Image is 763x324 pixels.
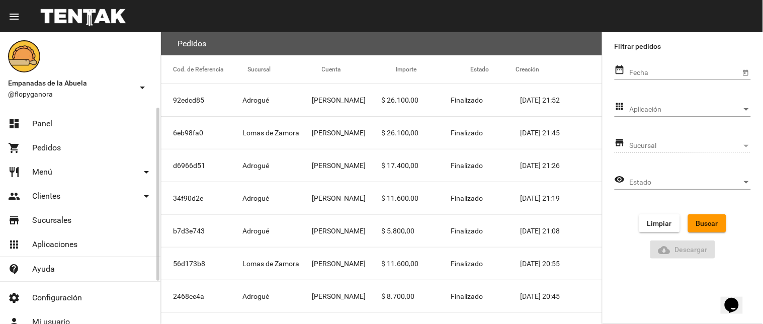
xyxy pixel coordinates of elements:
[721,284,753,314] iframe: chat widget
[658,244,670,256] mat-icon: Descargar Reporte
[242,291,269,301] span: Adrogué
[451,259,483,269] span: Finalizado
[451,226,483,236] span: Finalizado
[8,142,20,154] mat-icon: shopping_cart
[688,214,726,232] button: Buscar
[451,160,483,171] span: Finalizado
[630,69,740,77] input: Fecha
[32,191,60,201] span: Clientes
[8,238,20,251] mat-icon: apps
[322,55,396,84] mat-header-cell: Cuenta
[140,190,152,202] mat-icon: arrow_drop_down
[451,291,483,301] span: Finalizado
[8,89,132,99] span: @flopyganora
[242,160,269,171] span: Adrogué
[630,179,751,187] mat-select: Estado
[650,240,716,259] button: Descargar ReporteDescargar
[382,182,451,214] mat-cell: $ 11.600,00
[615,101,625,113] mat-icon: apps
[8,166,20,178] mat-icon: restaurant
[639,214,680,232] button: Limpiar
[615,64,625,76] mat-icon: date_range
[312,117,381,149] mat-cell: [PERSON_NAME]
[140,166,152,178] mat-icon: arrow_drop_down
[161,84,242,116] mat-cell: 92edcd85
[382,117,451,149] mat-cell: $ 26.100,00
[242,259,299,269] span: Lomas de Zamora
[32,264,55,274] span: Ayuda
[615,137,625,149] mat-icon: store
[8,40,40,72] img: f0136945-ed32-4f7c-91e3-a375bc4bb2c5.png
[242,95,269,105] span: Adrogué
[8,263,20,275] mat-icon: contact_support
[615,40,751,52] label: Filtrar pedidos
[32,293,82,303] span: Configuración
[382,248,451,280] mat-cell: $ 11.600,00
[521,84,602,116] mat-cell: [DATE] 21:52
[8,118,20,130] mat-icon: dashboard
[242,226,269,236] span: Adrogué
[740,67,751,77] button: Open calendar
[521,182,602,214] mat-cell: [DATE] 21:19
[630,142,751,150] mat-select: Sucursal
[312,182,381,214] mat-cell: [PERSON_NAME]
[516,55,602,84] mat-header-cell: Creación
[521,215,602,247] mat-cell: [DATE] 21:08
[242,193,269,203] span: Adrogué
[521,280,602,312] mat-cell: [DATE] 20:45
[658,246,708,254] span: Descargar
[647,219,672,227] span: Limpiar
[312,248,381,280] mat-cell: [PERSON_NAME]
[630,142,742,150] span: Sucursal
[630,106,742,114] span: Aplicación
[312,84,381,116] mat-cell: [PERSON_NAME]
[8,77,132,89] span: Empanadas de la Abuela
[451,95,483,105] span: Finalizado
[451,193,483,203] span: Finalizado
[396,55,470,84] mat-header-cell: Importe
[382,149,451,182] mat-cell: $ 17.400,00
[161,182,242,214] mat-cell: 34f90d2e
[178,37,206,51] h3: Pedidos
[32,167,52,177] span: Menú
[161,32,602,55] flou-section-header: Pedidos
[161,248,242,280] mat-cell: 56d173b8
[312,215,381,247] mat-cell: [PERSON_NAME]
[312,280,381,312] mat-cell: [PERSON_NAME]
[161,280,242,312] mat-cell: 2468ce4a
[32,119,52,129] span: Panel
[615,174,625,186] mat-icon: visibility
[161,149,242,182] mat-cell: d6966d51
[32,215,71,225] span: Sucursales
[470,55,516,84] mat-header-cell: Estado
[630,106,751,114] mat-select: Aplicación
[382,84,451,116] mat-cell: $ 26.100,00
[8,292,20,304] mat-icon: settings
[8,190,20,202] mat-icon: people
[451,128,483,138] span: Finalizado
[161,117,242,149] mat-cell: 6eb98fa0
[521,248,602,280] mat-cell: [DATE] 20:55
[161,215,242,247] mat-cell: b7d3e743
[382,215,451,247] mat-cell: $ 5.800,00
[696,219,718,227] span: Buscar
[8,11,20,23] mat-icon: menu
[247,55,322,84] mat-header-cell: Sucursal
[8,214,20,226] mat-icon: store
[521,117,602,149] mat-cell: [DATE] 21:45
[382,280,451,312] mat-cell: $ 8.700,00
[161,55,247,84] mat-header-cell: Cod. de Referencia
[242,128,299,138] span: Lomas de Zamora
[32,239,77,250] span: Aplicaciones
[136,82,148,94] mat-icon: arrow_drop_down
[630,179,742,187] span: Estado
[312,149,381,182] mat-cell: [PERSON_NAME]
[32,143,61,153] span: Pedidos
[521,149,602,182] mat-cell: [DATE] 21:26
